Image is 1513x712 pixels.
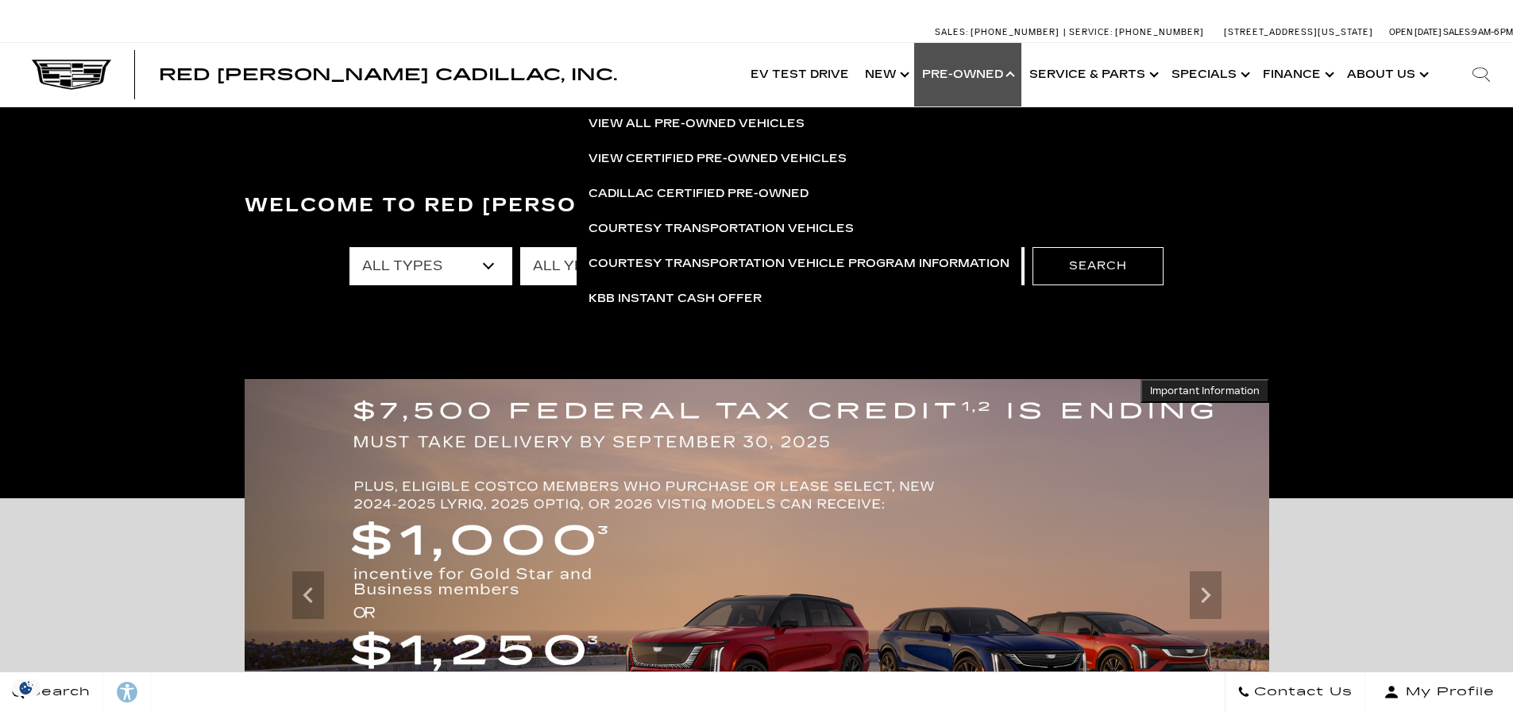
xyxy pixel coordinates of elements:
span: Search [25,681,91,703]
a: Courtesy Transportation Vehicle Program Information [577,246,1021,281]
span: Sales: [935,27,968,37]
div: Next [1190,571,1222,619]
select: Filter by type [349,247,512,285]
a: View Certified Pre-Owned Vehicles [577,141,1021,176]
a: Contact Us [1225,672,1365,712]
span: Service: [1069,27,1113,37]
span: Red [PERSON_NAME] Cadillac, Inc. [159,65,617,84]
div: Previous [292,571,324,619]
a: Cadillac Certified Pre-Owned [577,176,1021,211]
button: Open user profile menu [1365,672,1513,712]
span: [PHONE_NUMBER] [971,27,1059,37]
span: Open [DATE] [1389,27,1442,37]
a: Pre-Owned [914,43,1021,106]
a: Red [PERSON_NAME] Cadillac, Inc. [159,67,617,83]
a: Service: [PHONE_NUMBER] [1063,28,1208,37]
a: New [857,43,914,106]
a: Finance [1255,43,1339,106]
a: View All Pre-Owned Vehicles [577,106,1021,141]
section: Click to Open Cookie Consent Modal [8,679,44,696]
select: Filter by year [520,247,683,285]
h3: Welcome to Red [PERSON_NAME] Cadillac, Inc. [245,190,1269,222]
a: Courtesy Transportation Vehicles [577,211,1021,246]
a: About Us [1339,43,1434,106]
span: My Profile [1399,681,1495,703]
span: Contact Us [1250,681,1353,703]
span: 9 AM-6 PM [1472,27,1513,37]
span: Sales: [1443,27,1472,37]
a: Sales: [PHONE_NUMBER] [935,28,1063,37]
img: Cadillac Dark Logo with Cadillac White Text [32,60,111,90]
a: [STREET_ADDRESS][US_STATE] [1224,27,1373,37]
a: KBB Instant Cash Offer [577,281,1021,316]
button: Important Information [1141,379,1269,403]
a: EV Test Drive [743,43,857,106]
img: Opt-Out Icon [8,679,44,696]
span: [PHONE_NUMBER] [1115,27,1204,37]
a: Service & Parts [1021,43,1164,106]
a: Specials [1164,43,1255,106]
button: Search [1032,247,1164,285]
span: Important Information [1150,385,1260,397]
